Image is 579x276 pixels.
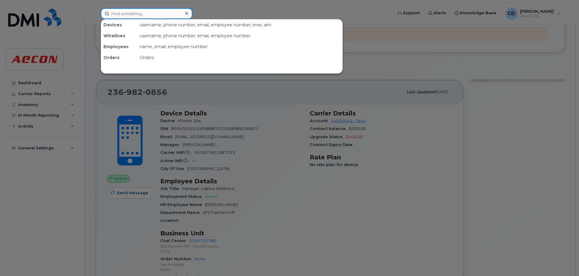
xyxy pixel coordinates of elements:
div: Devices [101,19,137,30]
div: username, phone number, email, employee number [137,30,342,41]
div: username, phone number, email, employee number, imei, sim [137,19,342,30]
input: Find something... [101,8,192,19]
div: Orders [101,52,137,63]
div: Employees [101,41,137,52]
div: Orders [137,52,342,63]
div: Wirelines [101,30,137,41]
div: name, email, employee number [137,41,342,52]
